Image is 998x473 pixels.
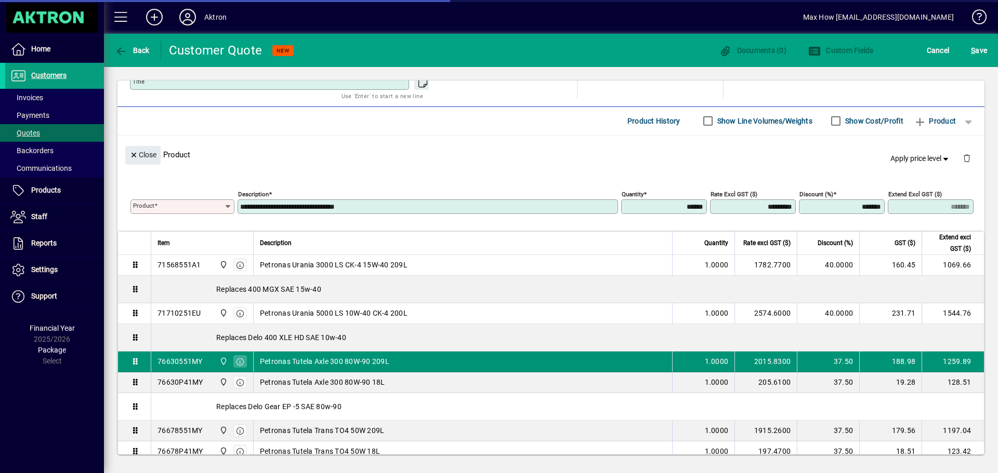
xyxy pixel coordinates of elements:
[217,356,229,367] span: Central
[859,255,922,276] td: 160.45
[716,41,789,60] button: Documents (0)
[157,356,203,367] div: 76630551MY
[238,190,269,197] mat-label: Description
[31,186,61,194] span: Products
[217,307,229,319] span: Central
[217,259,229,271] span: Central
[799,190,833,197] mat-label: Discount (%)
[260,425,385,436] span: Petronas Tutela Trans TO4 50W 209L
[704,237,728,249] span: Quantity
[715,116,812,126] label: Show Line Volumes/Weights
[741,308,791,318] div: 2574.6000
[968,41,990,60] button: Save
[895,237,915,249] span: GST ($)
[115,46,150,55] span: Back
[971,42,987,59] span: ave
[797,441,859,462] td: 37.50
[5,89,104,106] a: Invoices
[260,260,408,270] span: Petronas Urania 3000 LS CK-4 15W-40 209L
[260,356,389,367] span: Petronas Tutela Axle 300 80W-90 209L
[859,421,922,441] td: 179.56
[705,260,729,270] span: 1.0000
[971,46,975,55] span: S
[151,276,984,303] div: Replaces 400 MGX SAE 15w-40
[705,446,729,456] span: 1.0000
[741,377,791,387] div: 205.6100
[10,146,54,155] span: Backorders
[5,106,104,124] a: Payments
[886,149,955,168] button: Apply price level
[914,113,956,129] span: Product
[31,292,57,300] span: Support
[5,283,104,309] a: Support
[909,112,961,130] button: Product
[922,303,984,324] td: 1544.76
[741,425,791,436] div: 1915.2600
[924,41,952,60] button: Cancel
[342,90,423,102] mat-hint: Use 'Enter' to start a new line
[5,178,104,204] a: Products
[711,190,757,197] mat-label: Rate excl GST ($)
[5,36,104,62] a: Home
[797,421,859,441] td: 37.50
[797,255,859,276] td: 40.0000
[964,2,985,36] a: Knowledge Base
[797,303,859,324] td: 40.0000
[157,377,203,387] div: 76630P41MY
[622,190,644,197] mat-label: Quantity
[859,303,922,324] td: 231.71
[859,372,922,393] td: 19.28
[922,372,984,393] td: 128.51
[927,42,950,59] span: Cancel
[743,237,791,249] span: Rate excl GST ($)
[277,47,290,54] span: NEW
[705,425,729,436] span: 1.0000
[890,153,951,164] span: Apply price level
[954,146,979,171] button: Delete
[151,324,984,351] div: Replaces Delo 400 XLE HD SAE 10w-40
[623,112,685,130] button: Product History
[803,9,954,25] div: Max How [EMAIL_ADDRESS][DOMAIN_NAME]
[260,308,408,318] span: Petronas Urania 5000 LS 10W-40 CK-4 200L
[31,212,47,221] span: Staff
[133,78,145,85] mat-label: Title
[157,308,201,318] div: 71710251EU
[5,124,104,142] a: Quotes
[31,239,57,247] span: Reports
[117,136,984,173] div: Product
[169,42,262,59] div: Customer Quote
[705,356,729,367] span: 1.0000
[31,265,58,274] span: Settings
[797,372,859,393] td: 37.50
[112,41,152,60] button: Back
[922,352,984,372] td: 1259.89
[31,45,50,53] span: Home
[260,446,380,456] span: Petronas Tutela Trans TO4 50W 18L
[741,260,791,270] div: 1782.7700
[125,146,161,165] button: Close
[10,129,40,137] span: Quotes
[922,441,984,462] td: 123.42
[138,8,171,26] button: Add
[859,441,922,462] td: 18.51
[5,231,104,256] a: Reports
[741,446,791,456] div: 197.4700
[5,204,104,230] a: Staff
[5,257,104,283] a: Settings
[10,93,43,102] span: Invoices
[843,116,903,126] label: Show Cost/Profit
[5,159,104,177] a: Communications
[157,446,203,456] div: 76678P41MY
[129,146,156,164] span: Close
[123,150,163,159] app-page-header-button: Close
[808,46,874,55] span: Custom Fields
[922,421,984,441] td: 1197.04
[31,71,67,79] span: Customers
[30,324,75,332] span: Financial Year
[217,425,229,436] span: Central
[705,377,729,387] span: 1.0000
[627,113,680,129] span: Product History
[157,260,201,270] div: 71568551A1
[10,111,49,119] span: Payments
[797,352,859,372] td: 37.50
